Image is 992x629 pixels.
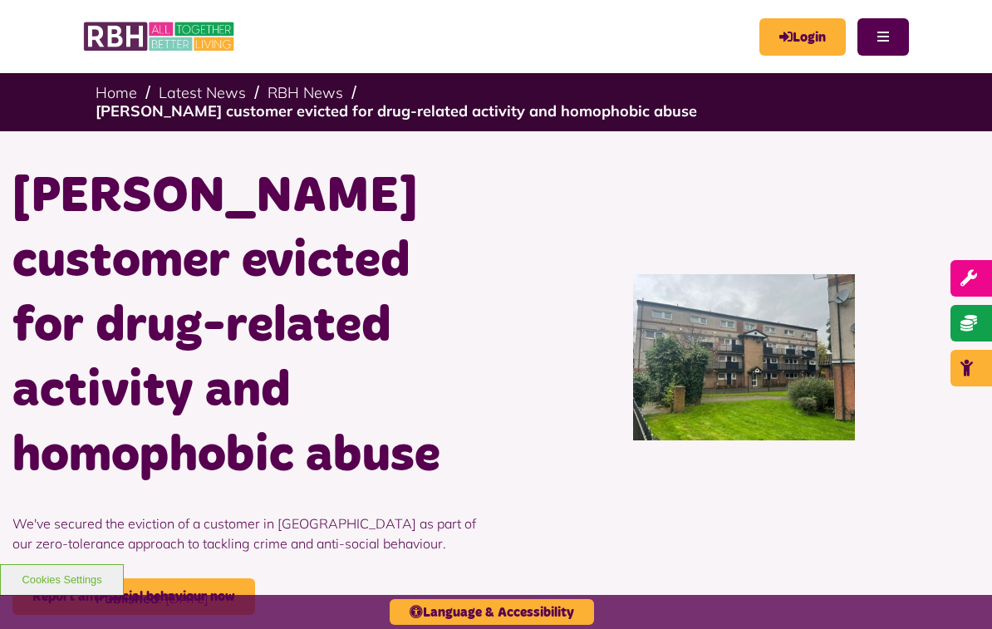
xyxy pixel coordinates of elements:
strong: Published [96,590,159,607]
img: RBH [83,17,237,57]
a: Latest News [159,83,246,102]
a: [PERSON_NAME] customer evicted for drug-related activity and homophobic abuse [96,101,697,120]
iframe: Netcall Web Assistant for live chat [917,554,992,629]
p: We've secured the eviction of a customer in [GEOGRAPHIC_DATA] as part of our zero-tolerance appro... [12,489,484,578]
a: MyRBH [759,18,846,56]
a: Report anti-social behaviour now [12,578,255,615]
button: Navigation [857,18,909,56]
img: Angel Meadow [633,274,855,440]
h1: [PERSON_NAME] customer evicted for drug-related activity and homophobic abuse [12,165,484,489]
a: RBH News [268,83,343,102]
button: Language & Accessibility [390,599,594,625]
a: Home [96,83,137,102]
